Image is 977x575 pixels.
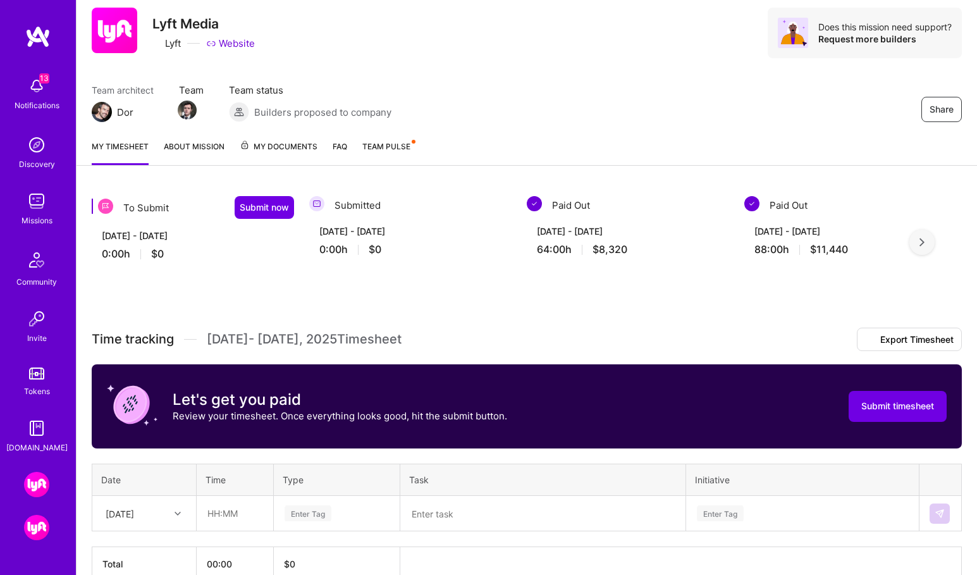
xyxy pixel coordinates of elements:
[930,103,954,116] span: Share
[229,102,249,122] img: Builders proposed to company
[754,243,937,256] div: 88:00 h
[19,158,55,171] div: Discovery
[24,132,49,158] img: discovery
[138,107,149,117] i: icon Mail
[106,507,134,520] div: [DATE]
[865,336,875,345] i: icon Download
[24,306,49,331] img: Invite
[24,189,49,214] img: teamwork
[175,510,181,517] i: icon Chevron
[240,201,289,214] span: Submit now
[16,275,57,288] div: Community
[810,243,848,256] span: $11,440
[24,385,50,398] div: Tokens
[117,106,133,119] div: Dor
[207,331,402,347] span: [DATE] - [DATE] , 2025 Timesheet
[319,225,501,238] div: [DATE] - [DATE]
[6,441,68,454] div: [DOMAIN_NAME]
[274,464,400,496] th: Type
[527,196,729,214] div: Paid Out
[235,196,294,219] button: Submit now
[24,515,49,540] img: Lyft: Android Business Travel Rewards & Accessibility
[319,243,501,256] div: 0:00 h
[173,409,507,423] p: Review your timesheet. Once everything looks good, hit the submit button.
[778,18,808,48] img: Avatar
[92,83,154,97] span: Team architect
[593,243,627,256] span: $8,320
[857,328,962,351] button: Export Timesheet
[21,472,52,497] a: Lyft : Lyft Media
[695,473,910,486] div: Initiative
[29,368,44,380] img: tokens
[697,504,744,523] div: Enter Tag
[92,196,294,219] div: To Submit
[92,331,174,347] span: Time tracking
[744,196,947,214] div: Paid Out
[333,140,347,165] a: FAQ
[92,102,112,122] img: Team Architect
[179,99,195,121] a: Team Member Avatar
[240,140,317,165] a: My Documents
[27,331,47,345] div: Invite
[362,142,410,151] span: Team Pulse
[369,243,381,256] span: $0
[206,473,264,486] div: Time
[527,196,542,211] img: Paid Out
[179,83,204,97] span: Team
[15,99,59,112] div: Notifications
[229,83,391,97] span: Team status
[92,464,197,496] th: Date
[400,464,686,496] th: Task
[25,25,51,48] img: logo
[818,33,952,45] div: Request more builders
[935,509,945,519] img: Submit
[309,196,512,214] div: Submitted
[744,196,759,211] img: Paid Out
[849,391,947,421] button: Submit timesheet
[102,247,284,261] div: 0:00 h
[39,73,49,83] span: 13
[24,472,49,497] img: Lyft : Lyft Media
[197,497,273,530] input: HH:MM
[152,16,255,32] h3: Lyft Media
[178,101,197,120] img: Team Member Avatar
[22,214,52,227] div: Missions
[21,515,52,540] a: Lyft: Android Business Travel Rewards & Accessibility
[152,37,181,50] div: Lyft
[107,380,157,430] img: coin
[24,73,49,99] img: bell
[164,140,224,165] a: About Mission
[861,400,934,412] span: Submit timesheet
[24,416,49,441] img: guide book
[285,504,331,523] div: Enter Tag
[818,21,952,33] div: Does this mission need support?
[919,238,925,247] img: right
[537,225,719,238] div: [DATE] - [DATE]
[98,199,113,214] img: To Submit
[92,8,137,53] img: Company Logo
[151,247,164,261] span: $0
[240,140,317,154] span: My Documents
[206,37,255,50] a: Website
[102,229,284,242] div: [DATE] - [DATE]
[92,140,149,165] a: My timesheet
[537,243,719,256] div: 64:00 h
[754,225,937,238] div: [DATE] - [DATE]
[152,39,163,49] i: icon CompanyGray
[254,106,391,119] span: Builders proposed to company
[362,140,414,165] a: Team Pulse
[309,196,324,211] img: Submitted
[921,97,962,122] button: Share
[22,245,52,275] img: Community
[284,559,295,569] span: $ 0
[173,390,507,409] h3: Let's get you paid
